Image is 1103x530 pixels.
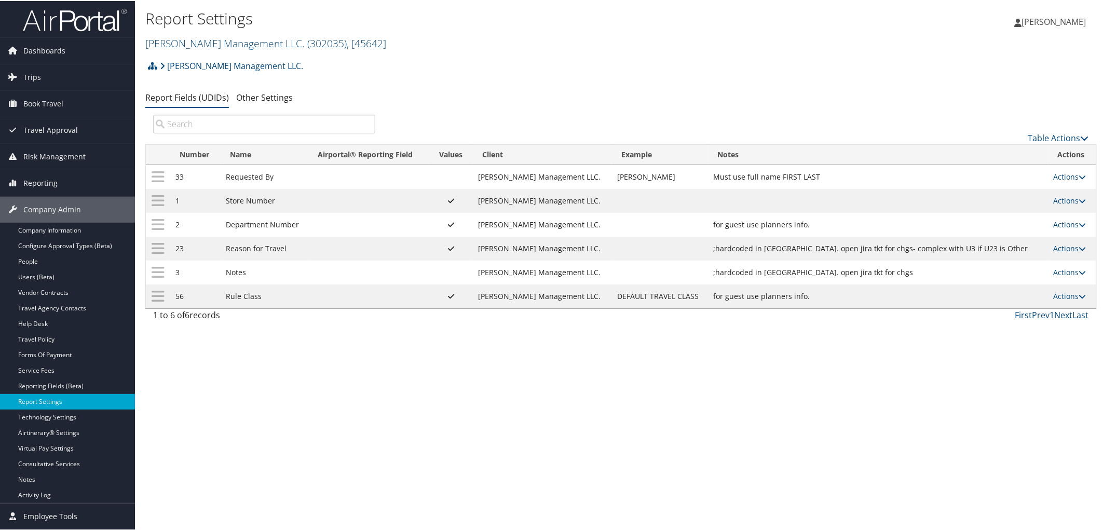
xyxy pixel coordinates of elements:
th: : activate to sort column descending [146,144,170,164]
a: Actions [1054,195,1086,205]
img: airportal-logo.png [23,7,127,31]
td: 1 [170,188,221,212]
span: Book Travel [23,90,63,116]
td: Reason for Travel [221,236,308,260]
span: Trips [23,63,41,89]
a: [PERSON_NAME] Management LLC. [145,35,386,49]
td: [PERSON_NAME] Management LLC. [473,212,612,236]
span: Employee Tools [23,502,77,528]
th: Airportal&reg; Reporting Field [308,144,429,164]
td: for guest use planners info. [709,212,1048,236]
a: Other Settings [236,91,293,102]
span: Dashboards [23,37,65,63]
td: 56 [170,283,221,307]
td: 2 [170,212,221,236]
td: Rule Class [221,283,308,307]
td: 33 [170,164,221,188]
td: Must use full name FIRST LAST [709,164,1048,188]
th: Number [170,144,221,164]
span: ( 302035 ) [307,35,347,49]
a: Actions [1054,171,1086,181]
span: 6 [185,308,189,320]
a: Table Actions [1028,131,1089,143]
td: [PERSON_NAME] Management LLC. [473,260,612,283]
span: Company Admin [23,196,81,222]
td: ;hardcoded in [GEOGRAPHIC_DATA]. open jira tkt for chgs- complex with U3 if U23 is Other [709,236,1048,260]
td: Requested By [221,164,308,188]
span: Risk Management [23,143,86,169]
input: Search [153,114,375,132]
td: 23 [170,236,221,260]
td: for guest use planners info. [709,283,1048,307]
a: First [1015,308,1032,320]
td: [PERSON_NAME] Management LLC. [473,164,612,188]
a: Actions [1054,266,1086,276]
td: Notes [221,260,308,283]
td: Department Number [221,212,308,236]
th: Client [473,144,612,164]
a: Prev [1032,308,1050,320]
td: [PERSON_NAME] [612,164,708,188]
span: [PERSON_NAME] [1022,15,1086,26]
a: Actions [1054,242,1086,252]
td: 3 [170,260,221,283]
a: Actions [1054,219,1086,228]
td: ;hardcoded in [GEOGRAPHIC_DATA]. open jira tkt for chgs [709,260,1048,283]
a: Last [1073,308,1089,320]
span: Travel Approval [23,116,78,142]
td: [PERSON_NAME] Management LLC. [473,283,612,307]
a: Actions [1054,290,1086,300]
th: Example [612,144,708,164]
th: Notes [709,144,1048,164]
th: Name [221,144,308,164]
td: [PERSON_NAME] Management LLC. [473,236,612,260]
th: Actions [1048,144,1096,164]
a: [PERSON_NAME] [1015,5,1097,36]
span: , [ 45642 ] [347,35,386,49]
a: [PERSON_NAME] Management LLC. [160,55,303,75]
td: DEFAULT TRAVEL CLASS [612,283,708,307]
th: Values [429,144,473,164]
a: Next [1055,308,1073,320]
td: [PERSON_NAME] Management LLC. [473,188,612,212]
a: Report Fields (UDIDs) [145,91,229,102]
span: Reporting [23,169,58,195]
div: 1 to 6 of records [153,308,375,325]
td: Store Number [221,188,308,212]
a: 1 [1050,308,1055,320]
h1: Report Settings [145,7,780,29]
